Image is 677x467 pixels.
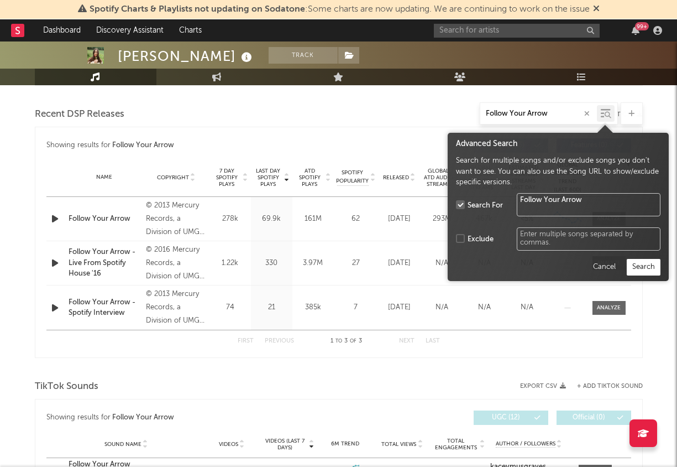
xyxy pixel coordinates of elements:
div: Search For [468,200,503,211]
button: + Add TikTok Sound [566,383,643,390]
button: Track [269,47,338,64]
span: UGC ( 12 ) [481,414,532,421]
div: Search for multiple songs and/or exclude songs you don't want to see. You can also use the Song U... [456,155,660,188]
a: Discovery Assistant [88,19,171,41]
div: 1 3 3 [316,335,377,348]
span: Official ( 0 ) [564,414,615,421]
span: Last Day Spotify Plays [254,168,283,188]
span: Spotify Charts & Playlists not updating on Sodatone [90,5,305,14]
span: 7 Day Spotify Plays [212,168,242,188]
span: Released [383,174,409,181]
div: 21 [254,302,290,313]
div: [DATE] [381,302,418,313]
button: Export CSV [520,383,566,390]
span: Spotify Popularity [336,169,369,185]
div: N/A [508,302,545,313]
div: 99 + [635,22,649,30]
div: 6M Trend [319,440,371,448]
button: 99+ [632,26,639,35]
span: Dismiss [593,5,600,14]
div: Follow Your Arrow [112,139,174,152]
input: Search for artists [434,24,600,38]
div: 3.97M [295,258,331,269]
div: 293M [423,214,460,225]
div: © 2013 Mercury Records, a Division of UMG Recordings, Inc. [146,288,206,328]
div: 62 [337,214,375,225]
div: Name [69,173,141,181]
div: 385k [295,302,331,313]
button: Next [399,338,414,344]
span: Global ATD Audio Streams [423,168,454,188]
a: Follow Your Arrow - Spotify Interview [69,297,141,319]
a: Charts [171,19,209,41]
button: Last [426,338,440,344]
button: Cancel [587,259,621,276]
span: Videos (last 7 days) [263,438,307,451]
div: Showing results for [46,138,339,153]
div: 7 [337,302,375,313]
div: [PERSON_NAME] [118,47,255,65]
div: Advanced Search [456,138,660,150]
button: UGC(12) [474,411,548,425]
div: Exclude [468,234,494,245]
textarea: Follow Your Arrow [517,193,660,216]
a: Dashboard [35,19,88,41]
a: Follow Your Arrow [69,214,141,225]
input: Search by song name or URL [480,110,597,118]
div: N/A [423,258,460,269]
div: © 2013 Mercury Records, a Division of UMG Recordings, Inc. [146,199,206,239]
span: Author / Followers [496,440,555,448]
span: Videos [219,441,238,448]
a: Follow Your Arrow - Live From Spotify House '16 [69,247,141,279]
span: to [335,339,342,344]
span: Copyright [157,174,189,181]
div: Showing results for [46,411,339,425]
div: 330 [254,258,290,269]
div: 278k [212,214,248,225]
div: [DATE] [381,214,418,225]
span: Sound Name [104,441,141,448]
button: First [238,338,254,344]
button: Official(0) [557,411,631,425]
span: of [350,339,356,344]
span: ATD Spotify Plays [295,168,324,188]
div: 1.22k [212,258,248,269]
div: N/A [466,302,503,313]
div: © 2016 Mercury Records, a Division of UMG Recordings, Inc. [146,243,206,283]
div: 69.9k [254,214,290,225]
span: Total Views [381,441,416,448]
div: 74 [212,302,248,313]
button: Search [627,259,660,276]
div: 27 [337,258,375,269]
div: Follow Your Arrow [112,411,174,424]
div: N/A [423,302,460,313]
div: [DATE] [381,258,418,269]
span: : Some charts are now updating. We are continuing to work on the issue [90,5,590,14]
span: Total Engagements [433,438,478,451]
button: Previous [265,338,294,344]
button: + Add TikTok Sound [577,383,643,390]
span: TikTok Sounds [35,380,98,393]
div: 161M [295,214,331,225]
